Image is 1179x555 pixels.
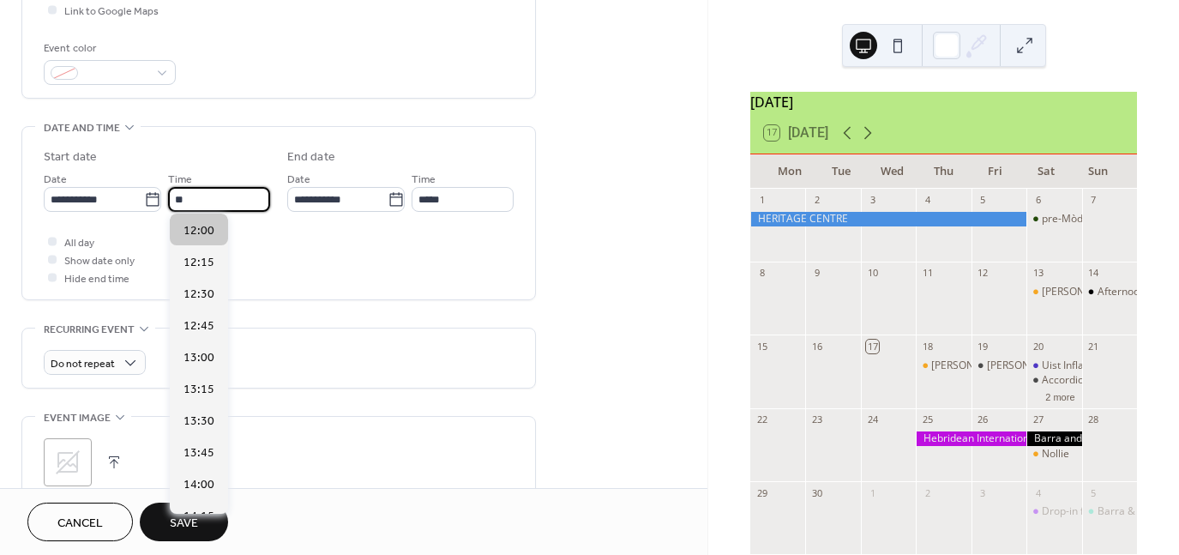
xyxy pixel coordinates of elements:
span: Link to Google Maps [64,3,159,21]
span: Show date only [64,252,135,270]
div: Barra and Vatersay Mod [1026,431,1081,446]
div: Afternoon Coffee and Bingo [1082,285,1137,299]
div: Drop-in for Coffee [1026,504,1081,519]
div: 17 [866,340,879,353]
button: Cancel [27,503,133,541]
span: 12:45 [183,317,214,335]
div: 5 [977,194,990,207]
div: Hebridean International Film Festival [916,431,1026,446]
div: 5 [1087,486,1100,499]
div: 19 [977,340,990,353]
div: 29 [755,486,768,499]
div: 27 [1032,413,1044,426]
div: 7 [1087,194,1100,207]
div: 3 [866,194,879,207]
div: Nollie [1026,447,1081,461]
span: 14:15 [183,508,214,526]
span: 12:00 [183,222,214,240]
div: Dylan [1026,285,1081,299]
div: [PERSON_NAME] [931,359,1012,373]
div: 23 [810,413,823,426]
div: 2 [921,486,934,499]
span: Do not repeat [51,354,115,374]
span: Recurring event [44,321,135,339]
div: 3 [977,486,990,499]
button: Save [140,503,228,541]
span: Date [44,171,67,189]
div: pre-Mòd cèilidh [1042,212,1116,226]
span: 14:00 [183,476,214,494]
div: Start date [44,148,97,166]
div: ; [44,438,92,486]
div: Tue [815,154,867,189]
span: 12:30 [183,286,214,304]
div: 13 [1032,267,1044,280]
div: 10 [866,267,879,280]
div: 24 [866,413,879,426]
span: 13:15 [183,381,214,399]
div: Event color [44,39,172,57]
div: [DATE] [750,92,1137,112]
div: Sandy Brechin Band [971,359,1026,373]
span: 13:00 [183,349,214,367]
div: 6 [1032,194,1044,207]
div: 28 [1087,413,1100,426]
div: 18 [921,340,934,353]
div: Nollie [1042,447,1069,461]
div: Thu [918,154,970,189]
div: [PERSON_NAME] [1042,285,1122,299]
span: Date and time [44,119,120,137]
div: pre-Mòd cèilidh [1026,212,1081,226]
div: 12 [977,267,990,280]
div: 1 [755,194,768,207]
div: [PERSON_NAME] Band [987,359,1095,373]
div: 30 [810,486,823,499]
div: 21 [1087,340,1100,353]
div: End date [287,148,335,166]
span: 13:30 [183,413,214,431]
span: All day [64,234,94,252]
div: 1 [866,486,879,499]
div: 26 [977,413,990,426]
div: 15 [755,340,768,353]
span: Time [168,171,192,189]
div: 20 [1032,340,1044,353]
div: Wed [867,154,918,189]
div: 22 [755,413,768,426]
div: Mon [764,154,815,189]
div: 2 [810,194,823,207]
span: Time [412,171,436,189]
div: Barra & Vatersay Triathlon [1082,504,1137,519]
span: 13:45 [183,444,214,462]
div: 4 [1032,486,1044,499]
div: 9 [810,267,823,280]
div: HERITAGE CENTRE [750,212,1026,226]
div: Sat [1020,154,1072,189]
button: 2 more [1038,389,1081,403]
div: 11 [921,267,934,280]
span: Date [287,171,310,189]
div: Accordion Workshop - Sandy Brechin [1026,373,1081,388]
div: Uist Inflatables [1042,359,1113,373]
span: 12:15 [183,254,214,272]
span: Save [170,515,198,533]
div: Sandy Brechin [916,359,971,373]
span: Hide end time [64,270,129,288]
div: Sun [1072,154,1123,189]
span: Event image [44,409,111,427]
div: 14 [1087,267,1100,280]
div: 4 [921,194,934,207]
div: 25 [921,413,934,426]
div: 8 [755,267,768,280]
span: Cancel [57,515,103,533]
div: 16 [810,340,823,353]
div: Drop-in for Coffee [1042,504,1128,519]
div: Uist Inflatables [1026,359,1081,373]
div: Fri [969,154,1020,189]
